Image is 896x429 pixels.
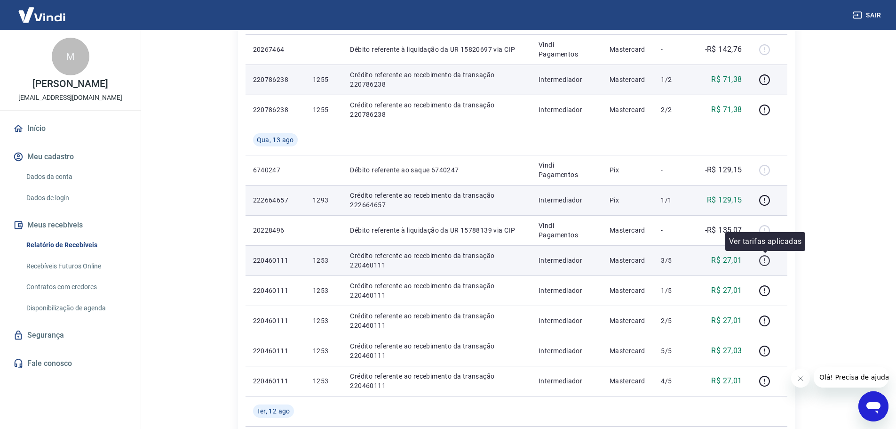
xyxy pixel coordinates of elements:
a: Relatório de Recebíveis [23,235,129,255]
iframe: Botão para abrir a janela de mensagens [858,391,888,421]
p: Mastercard [610,105,646,114]
p: Intermediador [539,75,595,84]
a: Disponibilização de agenda [23,299,129,318]
img: Vindi [11,0,72,29]
span: Ter, 12 ago [257,406,290,416]
p: Mastercard [610,316,646,325]
p: 1253 [313,316,335,325]
p: Intermediador [539,105,595,114]
button: Sair [851,7,885,24]
p: Intermediador [539,316,595,325]
p: 2/5 [661,316,689,325]
p: 220460111 [253,256,298,265]
p: 1/5 [661,286,689,295]
p: 220460111 [253,376,298,386]
p: Mastercard [610,286,646,295]
p: R$ 27,01 [711,285,742,296]
a: Recebíveis Futuros Online [23,257,129,276]
p: Crédito referente ao recebimento da transação 220460111 [350,311,523,330]
iframe: Mensagem da empresa [814,367,888,388]
p: - [661,165,689,175]
p: Mastercard [610,346,646,356]
p: R$ 71,38 [711,74,742,85]
p: 1253 [313,286,335,295]
p: 1/2 [661,75,689,84]
p: Débito referente ao saque 6740247 [350,165,523,175]
p: 20228496 [253,226,298,235]
button: Meus recebíveis [11,215,129,235]
p: Débito referente à liquidação da UR 15820697 via CIP [350,45,523,54]
p: R$ 27,03 [711,345,742,356]
p: 220786238 [253,75,298,84]
a: Contratos com credores [23,277,129,297]
p: 2/2 [661,105,689,114]
div: M [52,38,89,75]
p: -R$ 142,76 [705,44,742,55]
p: Ver tarifas aplicadas [729,236,801,247]
p: 220460111 [253,346,298,356]
p: Mastercard [610,226,646,235]
p: 220460111 [253,316,298,325]
p: 5/5 [661,346,689,356]
a: Dados da conta [23,167,129,186]
p: -R$ 135,07 [705,225,742,236]
p: Intermediador [539,346,595,356]
button: Meu cadastro [11,146,129,167]
p: 222664657 [253,195,298,205]
p: - [661,226,689,235]
p: -R$ 129,15 [705,164,742,176]
p: Vindi Pagamentos [539,161,595,179]
a: Fale conosco [11,353,129,374]
p: 3/5 [661,256,689,265]
p: Pix [610,165,646,175]
p: Crédito referente ao recebimento da transação 220460111 [350,372,523,390]
p: Intermediador [539,256,595,265]
p: 220786238 [253,105,298,114]
p: Mastercard [610,45,646,54]
p: Intermediador [539,195,595,205]
p: 1253 [313,346,335,356]
iframe: Fechar mensagem [791,369,810,388]
p: 1253 [313,256,335,265]
a: Dados de login [23,188,129,208]
p: R$ 129,15 [707,194,742,206]
p: 20267464 [253,45,298,54]
p: 1293 [313,195,335,205]
p: 6740247 [253,165,298,175]
a: Início [11,118,129,139]
p: Crédito referente ao recebimento da transação 220460111 [350,251,523,270]
p: R$ 27,01 [711,255,742,266]
p: [EMAIL_ADDRESS][DOMAIN_NAME] [18,93,122,103]
p: R$ 27,01 [711,375,742,387]
p: Crédito referente ao recebimento da transação 220460111 [350,341,523,360]
p: 220460111 [253,286,298,295]
p: 1/1 [661,195,689,205]
p: 4/5 [661,376,689,386]
p: - [661,45,689,54]
p: Intermediador [539,376,595,386]
p: Pix [610,195,646,205]
a: Segurança [11,325,129,346]
p: Crédito referente ao recebimento da transação 220460111 [350,281,523,300]
p: [PERSON_NAME] [32,79,108,89]
p: Mastercard [610,75,646,84]
p: Vindi Pagamentos [539,221,595,240]
p: Débito referente à liquidação da UR 15788139 via CIP [350,226,523,235]
p: 1255 [313,75,335,84]
p: 1253 [313,376,335,386]
p: Mastercard [610,376,646,386]
p: 1255 [313,105,335,114]
p: Mastercard [610,256,646,265]
p: Crédito referente ao recebimento da transação 222664657 [350,191,523,210]
p: Vindi Pagamentos [539,40,595,59]
p: R$ 71,38 [711,104,742,115]
p: Crédito referente ao recebimento da transação 220786238 [350,70,523,89]
span: Qua, 13 ago [257,135,294,145]
p: R$ 27,01 [711,315,742,326]
p: Intermediador [539,286,595,295]
p: Crédito referente ao recebimento da transação 220786238 [350,100,523,119]
span: Olá! Precisa de ajuda? [6,7,79,14]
